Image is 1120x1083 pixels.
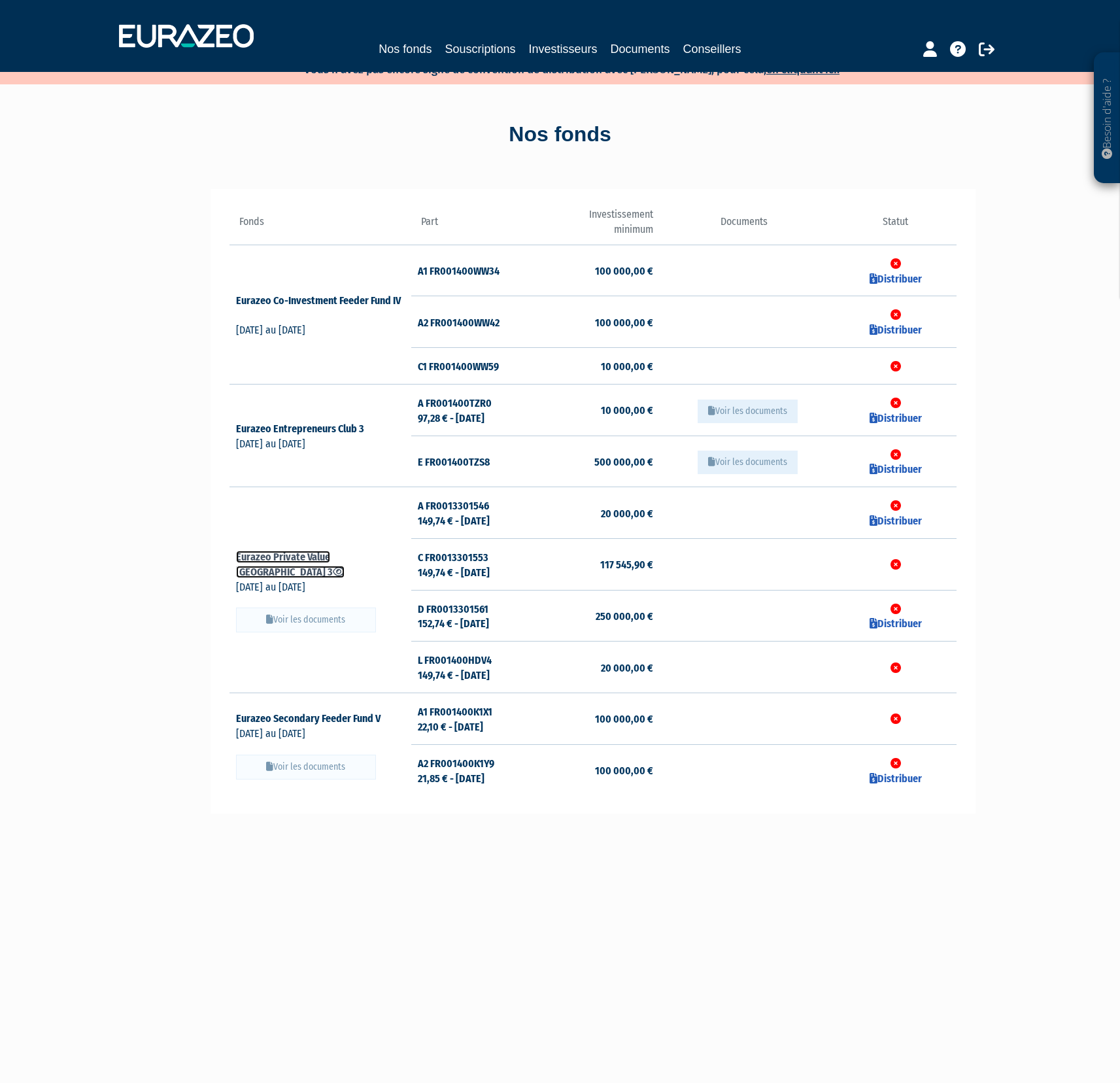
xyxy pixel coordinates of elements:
a: Distribuer [870,324,922,336]
td: 250 000,00 € [532,590,653,642]
td: 100 000,00 € [532,245,653,296]
a: Eurazeo Co-Investment Feeder Fund IV [236,294,401,322]
p: Besoin d'aide ? [1100,60,1115,177]
a: Distribuer [870,463,922,475]
td: C1 FR001400WW59 [411,348,532,385]
td: A FR0013301546 149,74 € - [DATE] [411,487,532,539]
a: Distribuer [870,772,922,785]
a: Distribuer [870,412,922,424]
span: [DATE] au [DATE] [236,727,305,740]
th: Part [411,207,532,245]
td: A1 FR001400WW34 [411,245,532,296]
a: Investisseurs [528,40,597,58]
td: C FR0013301553 149,74 € - [DATE] [411,538,532,590]
th: Statut [835,207,956,245]
td: A FR001400TZR0 97,28 € - [DATE] [411,384,532,436]
td: 100 000,00 € [532,744,653,795]
th: Investissement minimum [532,207,653,245]
td: A2 FR001400WW42 [411,296,532,348]
a: Eurazeo Secondary Feeder Fund V [236,712,392,725]
td: A2 FR001400K1Y9 21,85 € - [DATE] [411,744,532,795]
a: Documents [611,40,670,58]
a: Eurazeo Entrepreneurs Club 3 [236,422,376,435]
td: E FR001400TZS8 [411,436,532,487]
a: Distribuer [870,617,922,630]
div: Nos fonds [188,120,933,150]
button: Voir les documents [698,400,798,423]
a: Distribuer [870,273,922,285]
td: 10 000,00 € [532,384,653,436]
td: 10 000,00 € [532,348,653,385]
th: Fonds [229,207,411,245]
th: Documents [653,207,835,245]
a: Nos fonds [379,40,432,58]
td: 500 000,00 € [532,436,653,487]
td: D FR0013301561 152,74 € - [DATE] [411,590,532,642]
a: Eurazeo Private Value [GEOGRAPHIC_DATA] 3 [236,551,345,578]
a: Souscriptions [445,40,515,58]
td: 20 000,00 € [532,642,653,693]
button: Voir les documents [698,451,798,474]
td: 20 000,00 € [532,487,653,539]
span: [DATE] au [DATE] [236,581,305,593]
a: Conseillers [683,40,741,58]
button: Voir les documents [236,755,376,780]
span: [DATE] au [DATE] [236,438,305,450]
td: 117 545,90 € [532,538,653,590]
td: L FR001400HDV4 149,74 € - [DATE] [411,642,532,693]
td: 100 000,00 € [532,296,653,348]
img: 1732889491-logotype_eurazeo_blanc_rvb.png [119,24,254,48]
a: Distribuer [870,515,922,527]
button: Voir les documents [236,608,376,632]
td: 100 000,00 € [532,693,653,745]
span: [DATE] au [DATE] [236,324,305,336]
td: A1 FR001400K1X1 22,10 € - [DATE] [411,693,532,745]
